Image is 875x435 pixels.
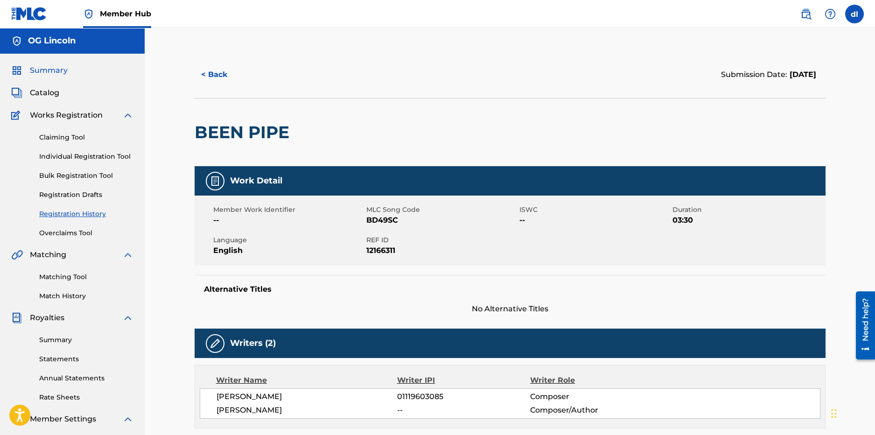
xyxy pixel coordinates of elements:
img: Royalties [11,312,22,323]
a: Registration History [39,209,133,219]
a: Summary [39,335,133,345]
a: Individual Registration Tool [39,152,133,161]
div: Writer IPI [397,375,530,386]
span: Duration [672,205,823,215]
h5: Alternative Titles [204,285,816,294]
span: -- [397,405,530,416]
span: BD49SC [366,215,517,226]
span: [PERSON_NAME] [217,391,398,402]
a: Statements [39,354,133,364]
a: Public Search [797,5,815,23]
div: Submission Date: [721,69,816,80]
a: Overclaims Tool [39,228,133,238]
span: Member Hub [100,8,151,19]
img: help [825,8,836,20]
a: Bulk Registration Tool [39,171,133,181]
div: Writer Role [530,375,651,386]
span: Composer/Author [530,405,651,416]
img: Writers [210,338,221,349]
span: Summary [30,65,68,76]
button: < Back [195,63,251,86]
h2: BEEN PIPE [195,122,294,143]
a: Match History [39,291,133,301]
span: Member Settings [30,414,96,425]
span: Works Registration [30,110,103,121]
img: expand [122,110,133,121]
div: Help [821,5,840,23]
iframe: Chat Widget [828,390,875,435]
span: Matching [30,249,66,260]
img: expand [122,249,133,260]
img: Work Detail [210,175,221,187]
span: -- [213,215,364,226]
span: No Alternative Titles [195,303,826,315]
img: MLC Logo [11,7,47,21]
div: Writer Name [216,375,398,386]
a: Registration Drafts [39,190,133,200]
span: 12166311 [366,245,517,256]
span: Composer [530,391,651,402]
a: Annual Statements [39,373,133,383]
span: MLC Song Code [366,205,517,215]
h5: OG Lincoln [28,35,76,46]
span: ISWC [519,205,670,215]
span: Language [213,235,364,245]
span: [DATE] [787,70,816,79]
a: Matching Tool [39,272,133,282]
span: 03:30 [672,215,823,226]
span: English [213,245,364,256]
span: [PERSON_NAME] [217,405,398,416]
span: Member Work Identifier [213,205,364,215]
iframe: Resource Center [849,288,875,363]
img: Top Rightsholder [83,8,94,20]
a: Rate Sheets [39,393,133,402]
h5: Work Detail [230,175,282,186]
h5: Writers (2) [230,338,276,349]
a: SummarySummary [11,65,68,76]
span: REF ID [366,235,517,245]
img: expand [122,414,133,425]
span: -- [519,215,670,226]
span: Catalog [30,87,59,98]
div: Drag [831,400,837,428]
img: Accounts [11,35,22,47]
img: Summary [11,65,22,76]
span: 01119603085 [397,391,530,402]
div: User Menu [845,5,864,23]
img: Catalog [11,87,22,98]
img: expand [122,312,133,323]
img: Matching [11,249,23,260]
img: Works Registration [11,110,23,121]
a: CatalogCatalog [11,87,59,98]
span: Royalties [30,312,64,323]
img: search [800,8,812,20]
a: Claiming Tool [39,133,133,142]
